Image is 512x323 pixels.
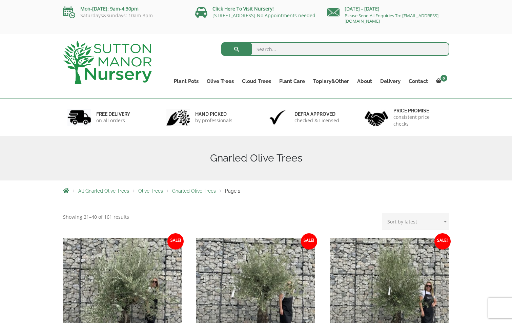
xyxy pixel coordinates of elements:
p: on all orders [96,117,130,124]
span: Sale! [434,233,451,250]
a: Cloud Trees [238,77,275,86]
a: Olive Trees [138,188,163,194]
a: Olive Trees [203,77,238,86]
h6: Defra approved [294,111,339,117]
h6: Price promise [393,108,445,114]
span: Sale! [167,233,184,250]
a: Gnarled Olive Trees [172,188,216,194]
a: Plant Pots [170,77,203,86]
p: consistent price checks [393,114,445,127]
a: Topiary&Other [309,77,353,86]
select: Shop order [382,213,449,230]
p: by professionals [195,117,232,124]
h6: FREE DELIVERY [96,111,130,117]
h6: hand picked [195,111,232,117]
p: checked & Licensed [294,117,339,124]
img: 1.jpg [67,109,91,126]
nav: Breadcrumbs [63,188,449,193]
img: 3.jpg [266,109,289,126]
input: Search... [221,42,449,56]
span: 0 [441,75,447,82]
p: Saturdays&Sundays: 10am-3pm [63,13,185,18]
span: Sale! [301,233,317,250]
a: Delivery [376,77,405,86]
img: logo [63,41,152,84]
a: Click Here To Visit Nursery! [212,5,274,12]
a: Contact [405,77,432,86]
a: All Gnarled Olive Trees [78,188,129,194]
a: Plant Care [275,77,309,86]
a: [STREET_ADDRESS] No Appointments needed [212,12,315,19]
p: [DATE] - [DATE] [327,5,449,13]
a: Please Send All Enquiries To: [EMAIL_ADDRESS][DOMAIN_NAME] [345,13,438,24]
h1: Gnarled Olive Trees [63,152,449,164]
img: 2.jpg [166,109,190,126]
p: Mon-[DATE]: 9am-4:30pm [63,5,185,13]
span: Page 2 [225,188,240,194]
a: 0 [432,77,449,86]
img: 4.jpg [365,107,388,128]
a: About [353,77,376,86]
p: Showing 21–40 of 161 results [63,213,129,221]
